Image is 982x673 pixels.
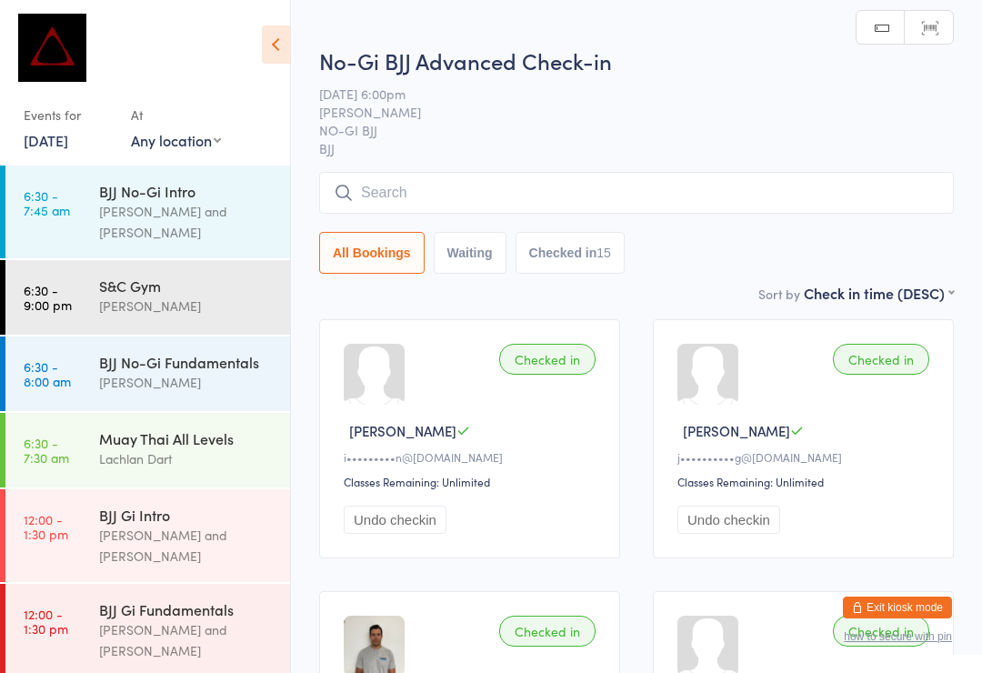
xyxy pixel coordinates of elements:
span: [PERSON_NAME] [349,421,456,440]
button: Undo checkin [344,506,446,534]
time: 6:30 - 7:30 am [24,436,69,465]
div: Classes Remaining: Unlimited [344,474,601,489]
time: 6:30 - 9:00 pm [24,283,72,312]
div: BJJ Gi Intro [99,505,275,525]
button: Exit kiosk mode [843,597,952,618]
span: NO-GI BJJ [319,121,926,139]
span: [PERSON_NAME] [319,103,926,121]
label: Sort by [758,285,800,303]
span: [PERSON_NAME] [683,421,790,440]
span: [DATE] 6:00pm [319,85,926,103]
div: Classes Remaining: Unlimited [677,474,935,489]
div: [PERSON_NAME] and [PERSON_NAME] [99,525,275,567]
div: j••••••••••g@[DOMAIN_NAME] [677,449,935,465]
a: 6:30 -7:45 amBJJ No-Gi Intro[PERSON_NAME] and [PERSON_NAME] [5,166,290,258]
time: 12:00 - 1:30 pm [24,512,68,541]
a: 6:30 -9:00 pmS&C Gym[PERSON_NAME] [5,260,290,335]
div: BJJ No-Gi Fundamentals [99,352,275,372]
h2: No-Gi BJJ Advanced Check-in [319,45,954,75]
div: Events for [24,100,113,130]
div: [PERSON_NAME] and [PERSON_NAME] [99,619,275,661]
div: Lachlan Dart [99,448,275,469]
button: All Bookings [319,232,425,274]
button: how to secure with pin [844,630,952,643]
button: Waiting [434,232,506,274]
div: Check in time (DESC) [804,283,954,303]
div: 15 [596,246,611,260]
div: BJJ Gi Fundamentals [99,599,275,619]
a: 12:00 -1:30 pmBJJ Gi Intro[PERSON_NAME] and [PERSON_NAME] [5,489,290,582]
div: Checked in [499,344,596,375]
a: 6:30 -7:30 amMuay Thai All LevelsLachlan Dart [5,413,290,487]
time: 6:30 - 7:45 am [24,188,70,217]
div: Any location [131,130,221,150]
input: Search [319,172,954,214]
span: BJJ [319,139,954,157]
div: Checked in [833,344,929,375]
time: 12:00 - 1:30 pm [24,607,68,636]
div: At [131,100,221,130]
img: Dominance MMA Abbotsford [18,14,86,82]
div: i•••••••••n@[DOMAIN_NAME] [344,449,601,465]
button: Undo checkin [677,506,780,534]
div: [PERSON_NAME] [99,296,275,316]
a: 6:30 -8:00 amBJJ No-Gi Fundamentals[PERSON_NAME] [5,336,290,411]
div: Checked in [833,616,929,647]
div: [PERSON_NAME] and [PERSON_NAME] [99,201,275,243]
div: Muay Thai All Levels [99,428,275,448]
a: [DATE] [24,130,68,150]
div: Checked in [499,616,596,647]
button: Checked in15 [516,232,625,274]
div: S&C Gym [99,276,275,296]
div: [PERSON_NAME] [99,372,275,393]
time: 6:30 - 8:00 am [24,359,71,388]
div: BJJ No-Gi Intro [99,181,275,201]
